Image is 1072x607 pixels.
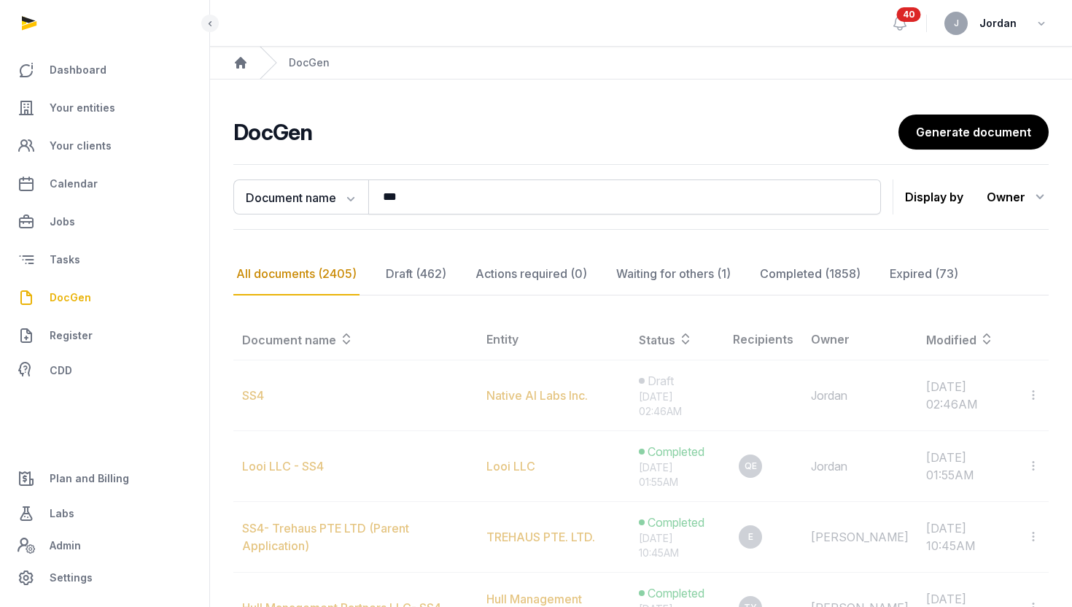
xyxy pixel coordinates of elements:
[979,15,1017,32] span: Jordan
[50,362,72,379] span: CDD
[50,251,80,268] span: Tasks
[944,12,968,35] button: J
[233,253,1049,295] nav: Tabs
[613,253,734,295] div: Waiting for others (1)
[50,137,112,155] span: Your clients
[473,253,590,295] div: Actions required (0)
[897,7,921,22] span: 40
[12,496,198,531] a: Labs
[887,253,961,295] div: Expired (73)
[12,531,198,560] a: Admin
[50,569,93,587] span: Settings
[210,47,1072,80] nav: Breadcrumb
[383,253,449,295] div: Draft (462)
[50,470,129,487] span: Plan and Billing
[12,356,198,385] a: CDD
[233,253,360,295] div: All documents (2405)
[12,242,198,277] a: Tasks
[50,61,106,79] span: Dashboard
[757,253,863,295] div: Completed (1858)
[50,537,81,554] span: Admin
[289,55,330,70] div: DocGen
[12,560,198,595] a: Settings
[50,175,98,193] span: Calendar
[12,90,198,125] a: Your entities
[12,204,198,239] a: Jobs
[233,119,898,145] h2: DocGen
[12,461,198,496] a: Plan and Billing
[50,327,93,344] span: Register
[50,213,75,231] span: Jobs
[50,289,91,306] span: DocGen
[50,505,74,522] span: Labs
[954,19,959,28] span: J
[898,115,1049,150] a: Generate document
[12,280,198,315] a: DocGen
[12,318,198,353] a: Register
[905,185,963,209] p: Display by
[12,53,198,88] a: Dashboard
[987,185,1049,209] div: Owner
[12,128,198,163] a: Your clients
[12,166,198,201] a: Calendar
[233,179,368,214] button: Document name
[50,99,115,117] span: Your entities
